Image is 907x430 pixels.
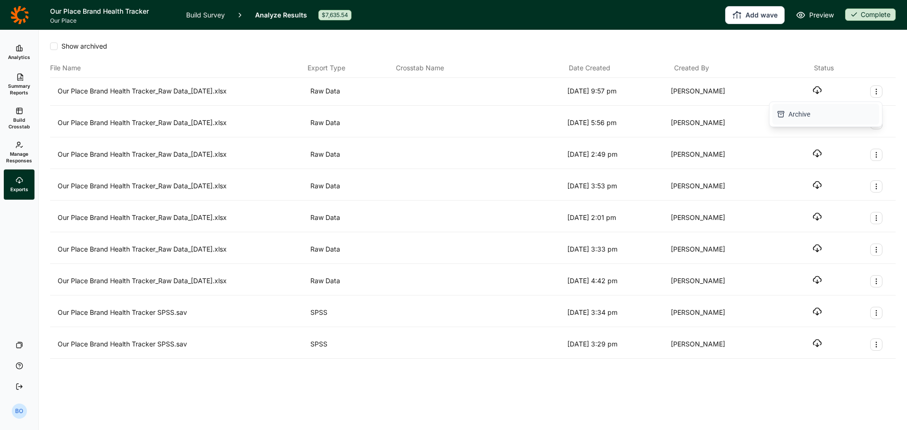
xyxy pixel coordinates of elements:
[813,338,822,348] button: Download file
[58,338,307,351] div: Our Place Brand Health Tracker SPSS.sav
[318,10,351,20] div: $7,635.54
[310,180,394,193] div: Raw Data
[567,149,667,161] div: [DATE] 2:49 pm
[310,307,394,319] div: SPSS
[671,307,770,319] div: [PERSON_NAME]
[308,62,392,74] div: Export Type
[50,6,175,17] h1: Our Place Brand Health Tracker
[567,180,667,193] div: [DATE] 3:53 pm
[4,67,34,101] a: Summary Reports
[58,149,307,161] div: Our Place Brand Health Tracker_Raw Data_[DATE].xlsx
[310,85,394,98] div: Raw Data
[8,83,31,96] span: Summary Reports
[58,307,307,319] div: Our Place Brand Health Tracker SPSS.sav
[671,180,770,193] div: [PERSON_NAME]
[870,212,882,224] button: Export Actions
[870,149,882,161] button: Export Actions
[567,307,667,319] div: [DATE] 3:34 pm
[870,85,882,98] button: Export Actions
[671,338,770,351] div: [PERSON_NAME]
[870,275,882,287] button: Export Actions
[8,117,31,130] span: Build Crosstab
[674,62,776,74] div: Created By
[671,212,770,224] div: [PERSON_NAME]
[772,104,879,125] button: Archive
[567,244,667,256] div: [DATE] 3:33 pm
[813,212,822,221] button: Download file
[725,6,785,24] button: Add wave
[4,169,34,200] a: Exports
[8,54,30,60] span: Analytics
[813,180,822,190] button: Download file
[870,338,882,351] button: Export Actions
[10,186,28,193] span: Exports
[567,275,667,287] div: [DATE] 4:42 pm
[671,85,770,98] div: [PERSON_NAME]
[4,135,34,169] a: Manage Responses
[12,404,27,419] div: BO
[813,275,822,285] button: Download file
[671,244,770,256] div: [PERSON_NAME]
[870,180,882,193] button: Export Actions
[813,85,822,95] button: Download file
[569,62,670,74] div: Date Created
[310,244,394,256] div: Raw Data
[58,42,107,51] span: Show archived
[58,180,307,193] div: Our Place Brand Health Tracker_Raw Data_[DATE].xlsx
[50,62,304,74] div: File Name
[50,17,175,25] span: Our Place
[671,275,770,287] div: [PERSON_NAME]
[845,8,896,21] div: Complete
[310,275,394,287] div: Raw Data
[813,244,822,253] button: Download file
[813,307,822,316] button: Download file
[813,149,822,158] button: Download file
[396,62,565,74] div: Crosstab Name
[567,85,667,98] div: [DATE] 9:57 pm
[567,212,667,224] div: [DATE] 2:01 pm
[671,149,770,161] div: [PERSON_NAME]
[58,244,307,256] div: Our Place Brand Health Tracker_Raw Data_[DATE].xlsx
[58,275,307,287] div: Our Place Brand Health Tracker_Raw Data_[DATE].xlsx
[845,8,896,22] button: Complete
[809,9,834,21] span: Preview
[870,244,882,256] button: Export Actions
[310,338,394,351] div: SPSS
[58,85,307,98] div: Our Place Brand Health Tracker_Raw Data_[DATE].xlsx
[671,117,770,129] div: [PERSON_NAME]
[796,9,834,21] a: Preview
[58,117,307,129] div: Our Place Brand Health Tracker_Raw Data_[DATE].xlsx
[6,151,32,164] span: Manage Responses
[567,117,667,129] div: [DATE] 5:56 pm
[310,212,394,224] div: Raw Data
[567,338,667,351] div: [DATE] 3:29 pm
[870,307,882,319] button: Export Actions
[310,149,394,161] div: Raw Data
[4,101,34,135] a: Build Crosstab
[310,117,394,129] div: Raw Data
[4,37,34,67] a: Analytics
[814,62,834,74] div: Status
[58,212,307,224] div: Our Place Brand Health Tracker_Raw Data_[DATE].xlsx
